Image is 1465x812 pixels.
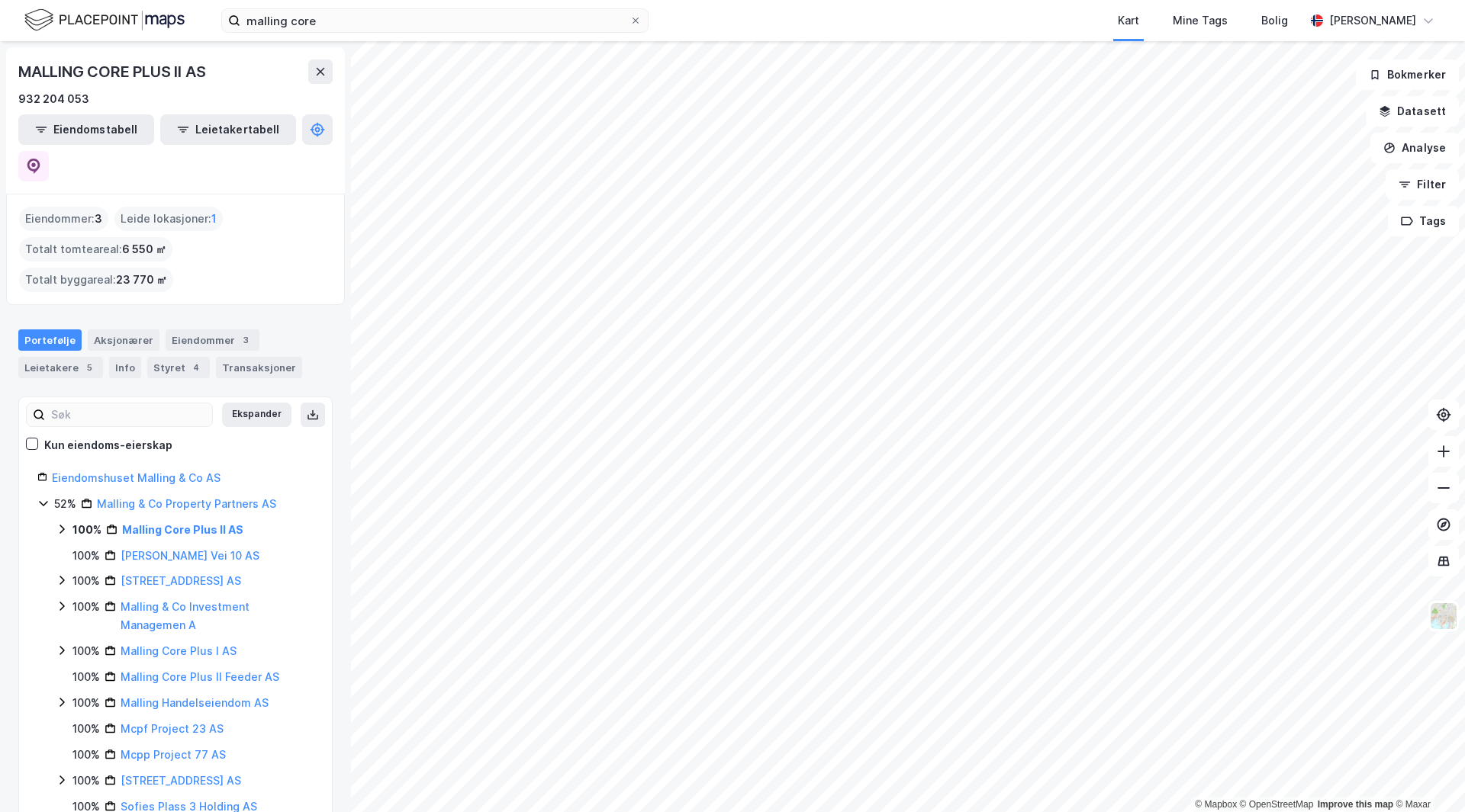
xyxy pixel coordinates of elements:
[54,495,76,513] div: 52%
[18,357,103,378] div: Leietakere
[1429,602,1458,631] img: Z
[72,547,100,565] div: 100%
[1118,11,1139,30] div: Kart
[121,748,226,761] a: Mcpp Project 77 AS
[109,357,141,378] div: Info
[1389,739,1465,812] div: Kontrollprogram for chat
[1318,799,1393,810] a: Improve this map
[121,722,224,735] a: Mcpf Project 23 AS
[216,357,302,378] div: Transaksjoner
[19,207,108,231] div: Eiendommer :
[122,523,243,536] a: Malling Core Plus II AS
[95,210,102,228] span: 3
[1329,11,1416,30] div: [PERSON_NAME]
[222,403,291,427] button: Ekspander
[121,600,250,631] a: Malling & Co Investment Managemen A
[18,90,89,108] div: 932 204 053
[1195,799,1237,810] a: Mapbox
[1261,11,1288,30] div: Bolig
[211,210,217,228] span: 1
[82,360,97,375] div: 5
[18,329,82,351] div: Portefølje
[1173,11,1228,30] div: Mine Tags
[45,403,212,426] input: Søk
[72,598,100,616] div: 100%
[97,497,276,510] a: Malling & Co Property Partners AS
[1356,59,1459,90] button: Bokmerker
[121,574,241,587] a: [STREET_ADDRESS] AS
[147,357,210,378] div: Styret
[1240,799,1314,810] a: OpenStreetMap
[1370,133,1459,163] button: Analyse
[240,9,629,32] input: Søk på adresse, matrikkel, gårdeiere, leietakere eller personer
[116,271,167,289] span: 23 770 ㎡
[121,774,241,787] a: [STREET_ADDRESS] AS
[72,572,100,590] div: 100%
[238,332,253,348] div: 3
[1366,96,1459,127] button: Datasett
[121,670,279,683] a: Malling Core Plus II Feeder AS
[24,7,185,34] img: logo.f888ab2527a4732fd821a326f86c7f29.svg
[18,59,208,84] div: MALLING CORE PLUS II AS
[19,237,172,262] div: Totalt tomteareal :
[121,644,237,657] a: Malling Core Plus I AS
[121,549,259,562] a: [PERSON_NAME] Vei 10 AS
[72,521,101,539] div: 100%
[166,329,259,351] div: Eiendommer
[121,696,269,709] a: Malling Handelseiendom AS
[88,329,159,351] div: Aksjonærer
[1389,739,1465,812] iframe: Chat Widget
[72,746,100,764] div: 100%
[72,720,100,738] div: 100%
[18,114,154,145] button: Eiendomstabell
[160,114,296,145] button: Leietakertabell
[52,471,221,484] a: Eiendomshuset Malling & Co AS
[114,207,223,231] div: Leide lokasjoner :
[1388,206,1459,236] button: Tags
[72,642,100,660] div: 100%
[19,268,173,292] div: Totalt byggareal :
[122,240,166,258] span: 6 550 ㎡
[188,360,204,375] div: 4
[1386,169,1459,200] button: Filter
[72,772,100,790] div: 100%
[44,436,172,454] div: Kun eiendoms-eierskap
[72,668,100,686] div: 100%
[72,694,100,712] div: 100%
